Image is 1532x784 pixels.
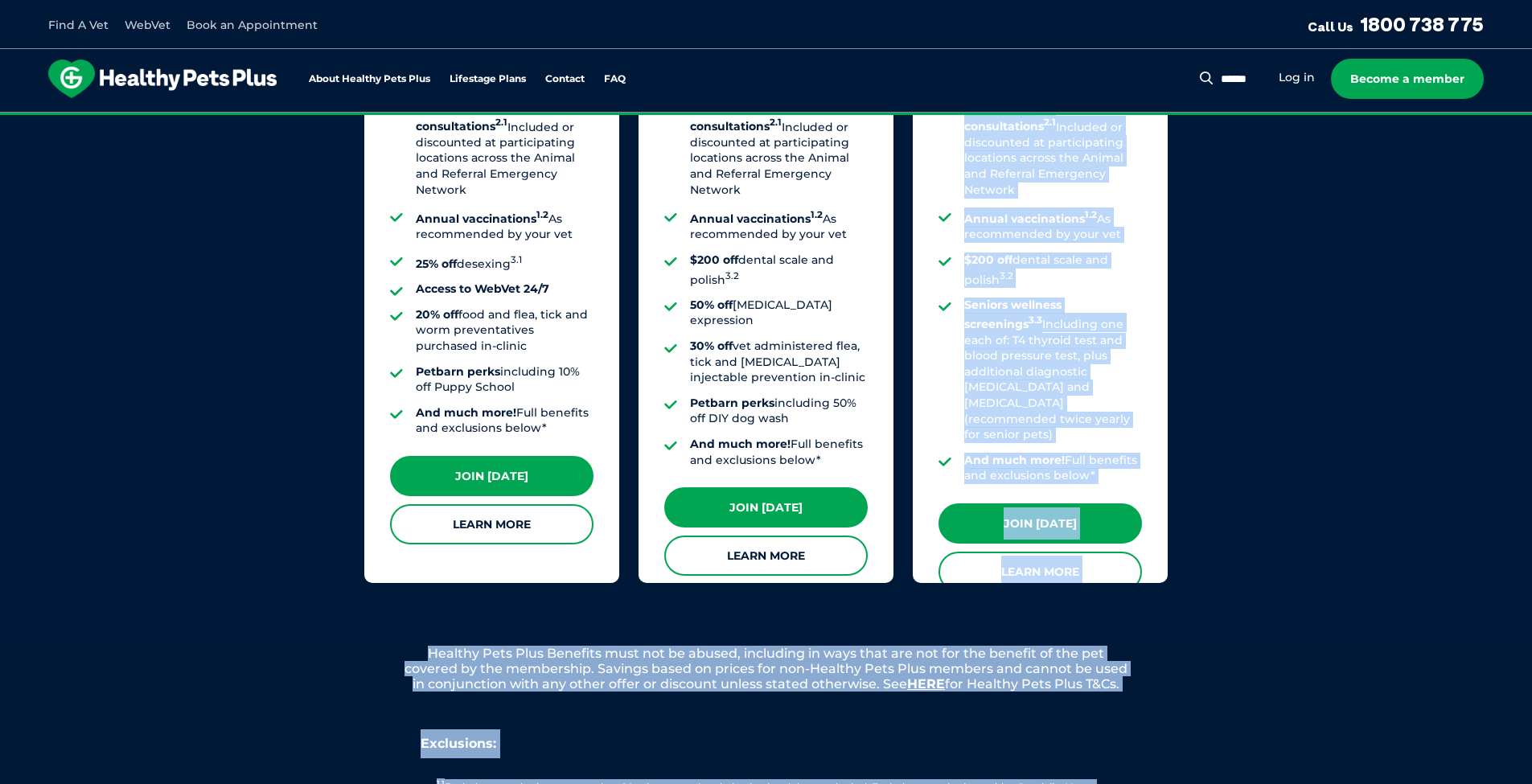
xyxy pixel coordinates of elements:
[450,74,526,84] a: Lifestage Plans
[690,396,868,427] li: including 50% off DIY dog wash
[690,298,733,312] strong: 50% off
[725,270,739,281] sup: 3.2
[48,18,109,32] a: Find A Vet
[690,339,733,353] strong: 30% off
[1308,18,1353,35] span: Call Us
[964,453,1142,484] li: Full benefits and exclusions below*
[390,456,593,496] a: Join [DATE]
[416,405,593,437] li: Full benefits and exclusions below*
[348,646,1185,692] p: Healthy Pets Plus Benefits must not be abused, including in ways that are not for the benefit of ...
[545,74,585,84] a: Contact
[309,74,430,84] a: About Healthy Pets Plus
[690,252,738,267] strong: $200 off
[690,298,868,329] li: [MEDICAL_DATA] expression
[964,207,1142,243] li: As recommended by your vet
[690,100,782,133] strong: Emergency consultations
[664,487,868,527] a: Join [DATE]
[1044,117,1056,129] sup: 2.1
[125,18,170,32] a: WebVet
[964,252,1012,267] strong: $200 off
[604,74,626,84] a: FAQ
[187,18,318,32] a: Book an Appointment
[511,254,522,265] sup: 3.1
[495,117,507,129] sup: 2.1
[416,307,593,355] li: food and flea, tick and worm preventatives purchased in-clinic
[964,298,1142,443] li: Including one each of: T4 thyroid test and blood pressure test, plus additional diagnostic [MEDIC...
[690,207,868,243] li: As recommended by your vet
[690,100,868,198] li: Included or discounted at participating locations across the Animal and Referral Emergency Network
[1279,70,1315,85] a: Log in
[690,252,868,288] li: dental scale and polish
[964,211,1097,226] strong: Annual vaccinations
[1029,314,1042,326] sup: 3.3
[690,437,868,468] li: Full benefits and exclusions below*
[1000,270,1013,281] sup: 3.2
[939,503,1142,544] a: Join [DATE]
[690,339,868,386] li: vet administered flea, tick and [MEDICAL_DATA] injectable prevention in-clinic
[964,298,1062,331] strong: Seniors wellness screenings
[416,207,593,243] li: As recommended by your vet
[416,211,548,226] strong: Annual vaccinations
[964,100,1142,198] li: Included or discounted at participating locations across the Animal and Referral Emergency Network
[421,736,496,751] strong: Exclusions:
[1085,209,1097,220] sup: 1.2
[536,209,548,220] sup: 1.2
[416,252,593,272] li: desexing
[690,211,823,226] strong: Annual vaccinations
[416,405,516,420] strong: And much more!
[48,60,277,98] img: hpp-logo
[1197,70,1217,86] button: Search
[390,504,593,544] a: Learn More
[770,117,782,129] sup: 2.1
[416,364,593,396] li: including 10% off Puppy School
[939,552,1142,592] a: Learn More
[416,307,458,322] strong: 20% off
[964,453,1065,467] strong: And much more!
[690,437,791,451] strong: And much more!
[416,100,593,198] li: Included or discounted at participating locations across the Animal and Referral Emergency Network
[811,209,823,220] sup: 1.2
[1331,59,1484,99] a: Become a member
[690,396,774,410] strong: Petbarn perks
[907,676,945,692] a: HERE
[416,257,457,271] strong: 25% off
[416,364,500,379] strong: Petbarn perks
[964,252,1142,288] li: dental scale and polish
[1308,12,1484,36] a: Call Us1800 738 775
[664,536,868,576] a: Learn More
[416,100,507,133] strong: Emergency consultations
[416,281,549,296] strong: Access to WebVet 24/7
[466,113,1066,127] span: Proactive, preventative wellness program designed to keep your pet healthier and happier for longer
